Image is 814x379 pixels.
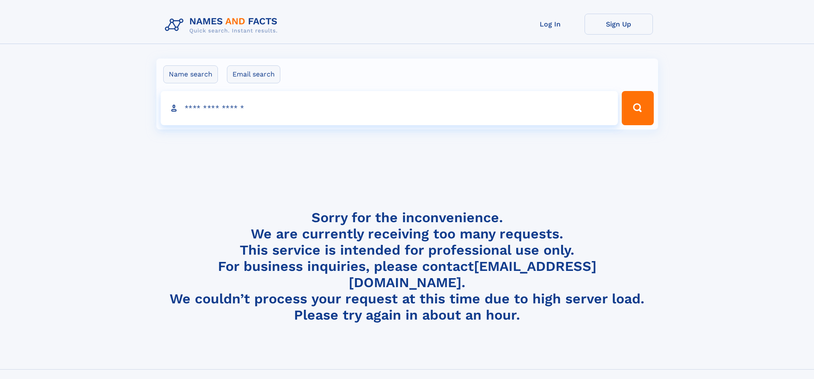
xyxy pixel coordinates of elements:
[162,14,285,37] img: Logo Names and Facts
[585,14,653,35] a: Sign Up
[349,258,597,291] a: [EMAIL_ADDRESS][DOMAIN_NAME]
[622,91,653,125] button: Search Button
[161,91,618,125] input: search input
[516,14,585,35] a: Log In
[162,209,653,323] h4: Sorry for the inconvenience. We are currently receiving too many requests. This service is intend...
[163,65,218,83] label: Name search
[227,65,280,83] label: Email search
